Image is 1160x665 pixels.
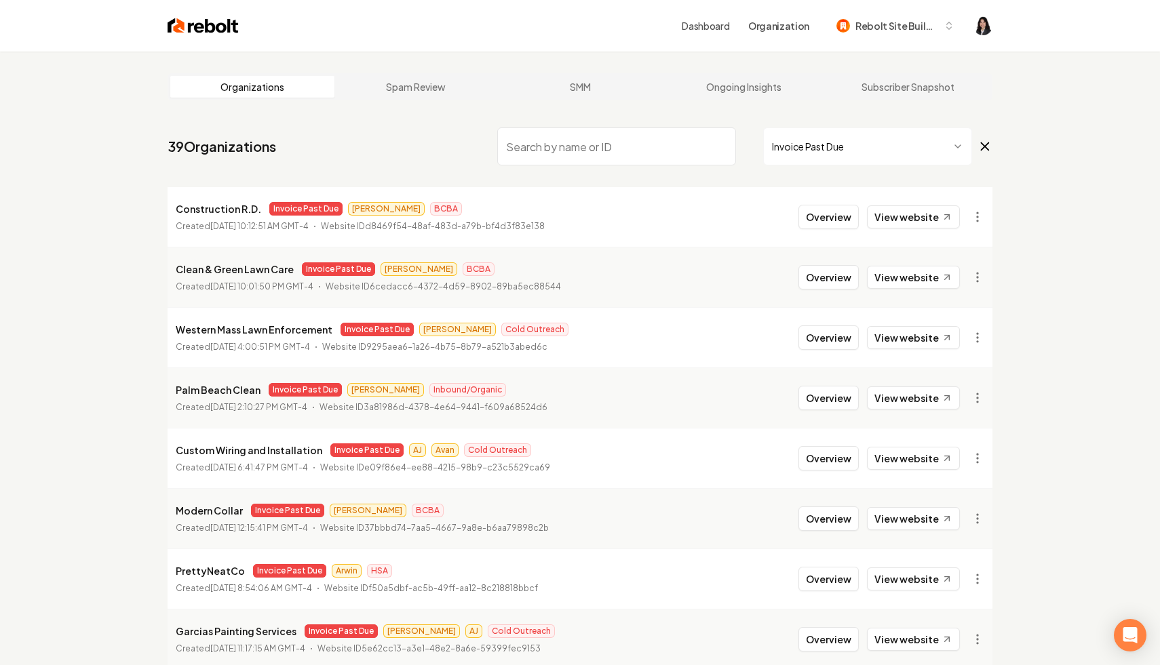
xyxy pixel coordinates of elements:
button: Overview [798,265,859,289]
p: Created [176,280,313,294]
time: [DATE] 12:15:41 PM GMT-4 [210,523,308,533]
span: Invoice Past Due [302,262,375,276]
p: Website ID 6cedacc6-4372-4d59-8902-89ba5ec88544 [326,280,561,294]
img: Rebolt Logo [168,16,239,35]
p: Created [176,582,312,595]
p: Western Mass Lawn Enforcement [176,321,332,338]
a: Organizations [170,76,334,98]
time: [DATE] 6:41:47 PM GMT-4 [210,462,308,472]
a: Subscriber Snapshot [826,76,990,98]
p: Created [176,340,310,354]
span: [PERSON_NAME] [383,624,460,638]
span: BCBA [430,202,462,216]
p: Created [176,220,309,233]
span: Rebolt Site Builder [855,19,938,33]
a: Spam Review [334,76,499,98]
span: HSA [367,564,392,578]
a: 39Organizations [168,137,276,156]
span: Inbound/Organic [429,383,506,397]
a: View website [867,507,960,530]
p: Created [176,521,308,535]
img: Rebolt Site Builder [836,19,850,33]
time: [DATE] 10:01:50 PM GMT-4 [210,281,313,291]
span: Invoice Past Due [330,443,404,457]
a: View website [867,386,960,409]
p: Palm Beach Clean [176,382,260,398]
a: View website [867,205,960,228]
span: Invoice Past Due [269,202,343,216]
a: View website [867,628,960,651]
p: Website ID 9295aea6-1a26-4b75-8b79-a521b3abed6c [322,340,547,354]
span: Cold Outreach [464,443,531,457]
span: AJ [465,624,482,638]
p: Website ID f50a5dbf-ac5b-49ff-aa12-8c218818bbcf [324,582,538,595]
span: [PERSON_NAME] [419,323,496,336]
span: Invoice Past Due [341,323,414,336]
span: AJ [409,443,426,457]
img: Haley Paramoure [973,16,992,35]
button: Organization [740,14,817,38]
p: Custom Wiring and Installation [176,442,322,458]
time: [DATE] 4:00:51 PM GMT-4 [210,342,310,352]
button: Overview [798,506,859,531]
a: View website [867,266,960,289]
span: [PERSON_NAME] [381,262,457,276]
span: Invoice Past Due [269,383,342,397]
span: BCBA [463,262,495,276]
a: SMM [498,76,662,98]
p: Website ID 3a81986d-4378-4e64-9441-f609a68524d6 [320,401,547,414]
button: Overview [798,627,859,651]
p: Created [176,642,305,656]
input: Search by name or ID [497,127,736,165]
p: Modern Collar [176,502,243,519]
span: Invoice Past Due [253,564,326,578]
button: Open user button [973,16,992,35]
button: Overview [798,205,859,229]
a: Dashboard [682,19,729,33]
p: Created [176,461,308,475]
div: Open Intercom Messenger [1114,619,1146,651]
time: [DATE] 10:12:51 AM GMT-4 [210,221,309,231]
span: Cold Outreach [501,323,568,336]
span: Invoice Past Due [305,624,378,638]
span: [PERSON_NAME] [330,504,406,517]
a: View website [867,567,960,590]
button: Overview [798,446,859,470]
p: Clean & Green Lawn Care [176,261,294,277]
button: Overview [798,386,859,410]
p: Construction R.D. [176,201,261,217]
p: Website ID e09f86e4-ee88-4215-98b9-c23c5529ca69 [320,461,550,475]
span: Invoice Past Due [251,504,324,517]
time: [DATE] 2:10:27 PM GMT-4 [210,402,307,412]
span: Avan [431,443,459,457]
button: Overview [798,567,859,591]
span: BCBA [412,504,444,517]
time: [DATE] 8:54:06 AM GMT-4 [210,583,312,593]
p: Website ID 5e62cc13-a3e1-48e2-8a6e-59399fec9153 [317,642,541,656]
p: Created [176,401,307,414]
p: Website ID d8469f54-48af-483d-a79b-bf4d3f83e138 [321,220,545,233]
span: [PERSON_NAME] [347,383,424,397]
p: PrettyNeatCo [176,563,245,579]
a: View website [867,447,960,470]
span: [PERSON_NAME] [348,202,425,216]
button: Overview [798,325,859,350]
span: Cold Outreach [488,624,555,638]
p: Garcias Painting Services [176,623,296,639]
time: [DATE] 11:17:15 AM GMT-4 [210,643,305,653]
p: Website ID 37bbbd74-7aa5-4667-9a8e-b6aa79898c2b [320,521,549,535]
a: View website [867,326,960,349]
a: Ongoing Insights [662,76,826,98]
span: Arwin [332,564,362,578]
